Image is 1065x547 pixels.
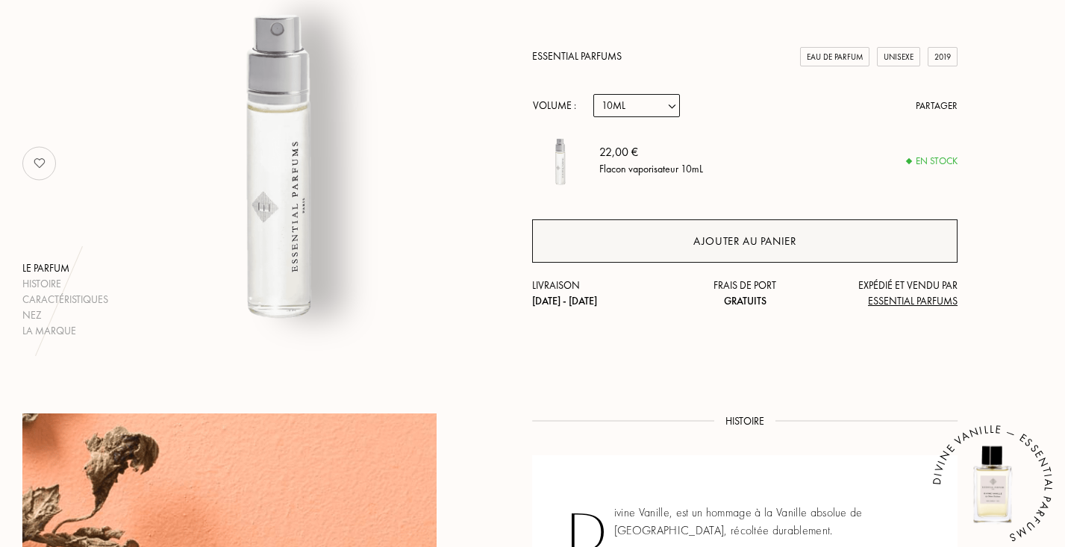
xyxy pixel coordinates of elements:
[599,143,703,161] div: 22,00 €
[948,440,1037,530] img: Divine Vanille
[907,154,958,169] div: En stock
[816,278,958,309] div: Expédié et vendu par
[25,149,54,178] img: no_like_p.png
[22,260,108,276] div: Le parfum
[532,49,622,63] a: Essential Parfums
[693,233,796,250] div: Ajouter au panier
[674,278,816,309] div: Frais de port
[532,94,584,117] div: Volume :
[877,47,920,67] div: Unisexe
[22,292,108,307] div: Caractéristiques
[916,99,958,113] div: Partager
[800,47,869,67] div: Eau de Parfum
[532,132,588,188] img: Divine Vanille Essential Parfums
[928,47,958,67] div: 2019
[532,278,674,309] div: Livraison
[599,161,703,177] div: Flacon vaporisateur 10mL
[532,294,597,307] span: [DATE] - [DATE]
[22,323,108,339] div: La marque
[868,294,958,307] span: Essential Parfums
[22,276,108,292] div: Histoire
[724,294,766,307] span: Gratuits
[22,307,108,323] div: Nez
